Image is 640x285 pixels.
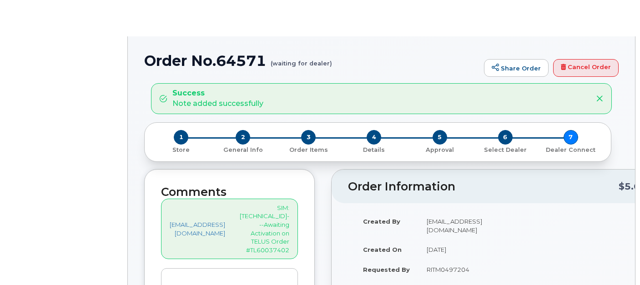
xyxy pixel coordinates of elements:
strong: Created On [363,246,402,253]
strong: Success [172,88,263,99]
a: 2 General Info [210,145,276,154]
p: Select Dealer [476,146,534,154]
h2: Order Information [348,180,619,193]
p: Details [345,146,403,154]
td: RITM0497204 [418,260,494,280]
p: General Info [214,146,272,154]
small: (waiting for dealer) [271,53,332,67]
a: 4 Details [341,145,407,154]
span: 3 [301,130,316,145]
p: Approval [411,146,469,154]
strong: Requested By [363,266,410,273]
span: 1 [174,130,188,145]
p: SIM: [TECHNICAL_ID]---Awaiting Activation on TELUS Order #TL60037402 [240,204,289,254]
td: [EMAIL_ADDRESS][DOMAIN_NAME] [418,211,494,240]
span: 4 [367,130,381,145]
td: [DATE] [418,240,494,260]
a: Cancel Order [553,59,619,77]
a: 3 Order Items [276,145,341,154]
p: Store [156,146,207,154]
p: Order Items [279,146,338,154]
div: Note added successfully [172,88,263,109]
a: 5 Approval [407,145,473,154]
span: 2 [236,130,250,145]
a: 6 Select Dealer [473,145,538,154]
a: [EMAIL_ADDRESS][DOMAIN_NAME] [170,220,225,237]
span: 6 [498,130,513,145]
span: 5 [433,130,447,145]
h2: Comments [161,186,298,199]
strong: Created By [363,218,400,225]
h1: Order No.64571 [144,53,479,69]
a: Share Order [484,59,549,77]
a: 1 Store [152,145,210,154]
